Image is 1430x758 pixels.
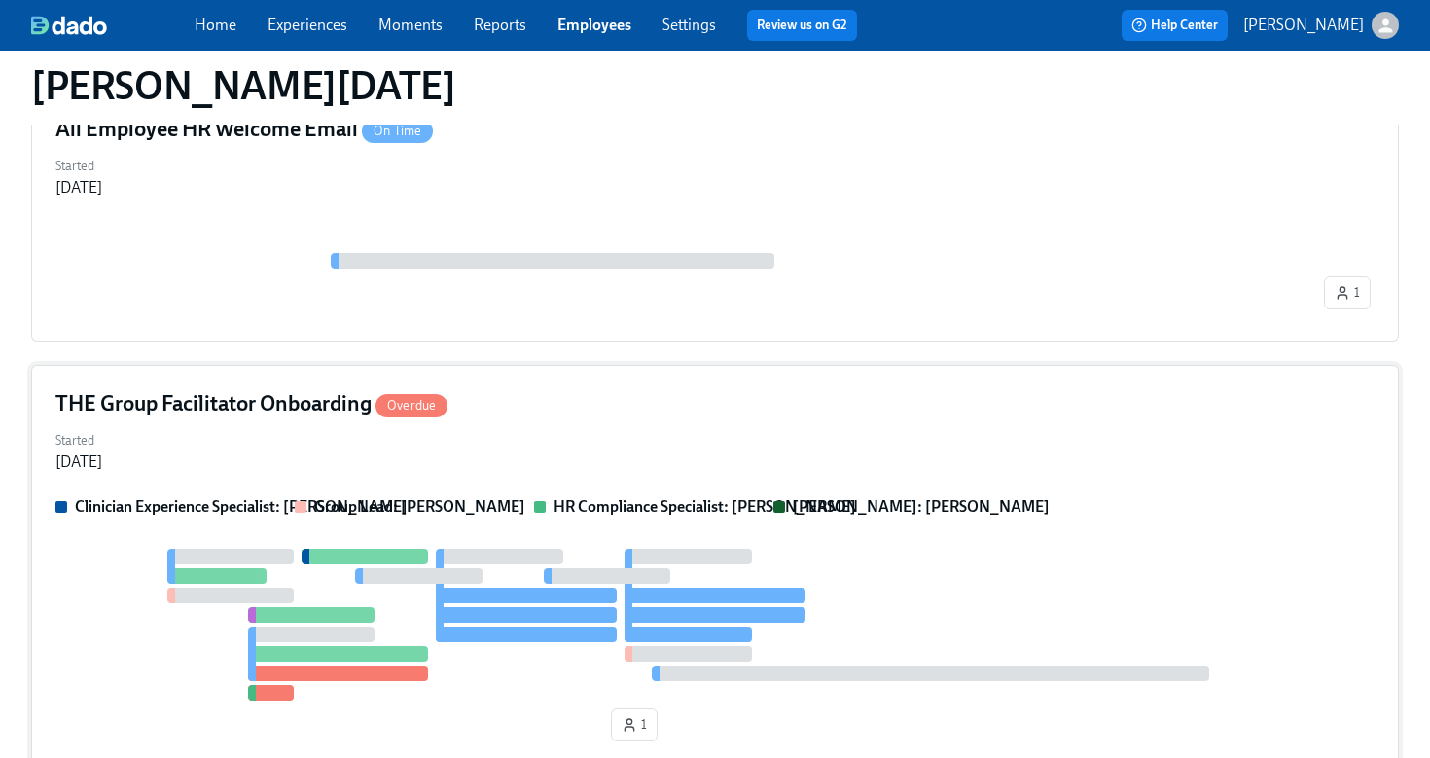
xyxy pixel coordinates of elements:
label: Started [55,156,102,177]
a: Reports [474,16,526,34]
strong: Clinician Experience Specialist: [PERSON_NAME] [75,497,408,516]
p: [PERSON_NAME] [1243,15,1364,36]
span: Overdue [375,398,447,413]
h4: THE Group Facilitator Onboarding [55,389,447,418]
span: On Time [362,124,433,138]
span: 1 [622,715,647,735]
a: Settings [662,16,716,34]
div: [DATE] [55,451,102,473]
img: dado [31,16,107,35]
h1: [PERSON_NAME][DATE] [31,62,455,109]
label: Started [55,430,102,451]
span: 1 [1335,283,1360,303]
button: 1 [1324,276,1371,309]
a: Employees [557,16,631,34]
a: dado [31,16,195,35]
a: Home [195,16,236,34]
button: Review us on G2 [747,10,857,41]
div: [DATE] [55,177,102,199]
button: 1 [611,708,658,741]
a: Moments [378,16,443,34]
a: Review us on G2 [757,16,847,35]
button: Help Center [1122,10,1228,41]
strong: Group Lead: [PERSON_NAME] [314,497,525,516]
strong: [PERSON_NAME]: [PERSON_NAME] [793,497,1050,516]
h4: All Employee HR Welcome Email [55,115,433,144]
button: [PERSON_NAME] [1243,12,1399,39]
span: Help Center [1131,16,1218,35]
strong: HR Compliance Specialist: [PERSON_NAME] [554,497,856,516]
a: Experiences [268,16,347,34]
